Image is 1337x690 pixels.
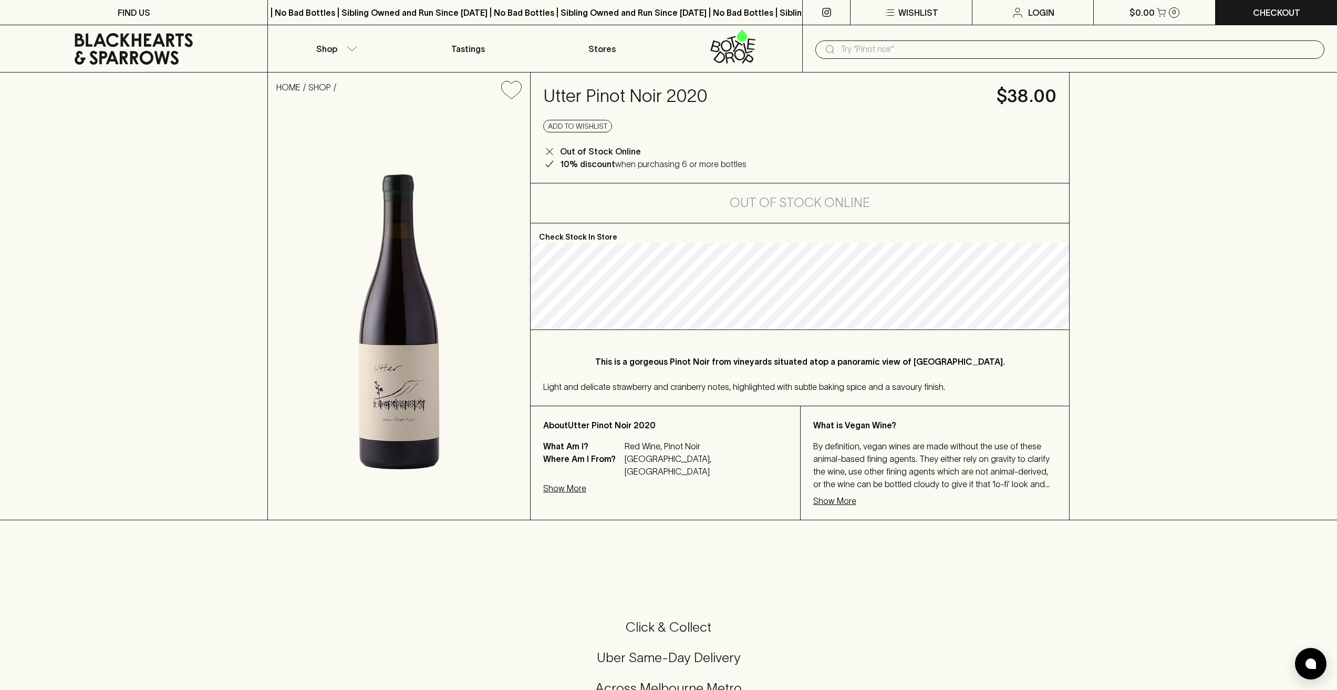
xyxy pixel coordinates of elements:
h4: $38.00 [997,85,1056,107]
a: Tastings [401,25,535,72]
button: Add to wishlist [497,77,526,104]
h5: Uber Same-Day Delivery [13,649,1324,666]
p: This is a gorgeous Pinot Noir from vineyards situated atop a panoramic view of [GEOGRAPHIC_DATA]. [564,355,1035,368]
p: Show More [543,482,586,495]
h4: Utter Pinot Noir 2020 [543,85,984,107]
img: bubble-icon [1305,658,1316,669]
img: 25517.png [268,108,530,520]
p: 0 [1172,9,1176,15]
p: Red Wine, Pinot Noir [625,440,787,452]
p: when purchasing 6 or more bottles [560,158,747,170]
a: HOME [276,83,300,92]
h5: Out of Stock Online [730,194,870,211]
p: Out of Stock Online [560,145,641,158]
button: Shop [268,25,401,72]
p: Where Am I From? [543,452,622,478]
a: SHOP [308,83,331,92]
p: Tastings [451,43,485,55]
p: Check Stock In Store [531,223,1069,243]
p: Wishlist [898,6,938,19]
p: Stores [588,43,616,55]
p: [GEOGRAPHIC_DATA], [GEOGRAPHIC_DATA] [625,452,787,478]
b: What is Vegan Wine? [813,420,896,430]
input: Try "Pinot noir" [841,41,1316,58]
p: What Am I? [543,440,622,452]
p: Login [1028,6,1054,19]
p: FIND US [118,6,150,19]
p: About Utter Pinot Noir 2020 [543,419,787,431]
p: By definition, vegan wines are made without the use of these animal-based fining agents. They eit... [813,440,1057,490]
p: Show More [813,495,856,507]
b: 10% discount [560,159,615,169]
h5: Click & Collect [13,619,1324,636]
p: Checkout [1253,6,1300,19]
p: $0.00 [1129,6,1155,19]
a: Stores [535,25,669,72]
p: Shop [316,43,337,55]
span: Light and delicate strawberry and cranberry notes, highlighted with subtle baking spice and a sav... [543,382,945,392]
button: Add to wishlist [543,120,612,132]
